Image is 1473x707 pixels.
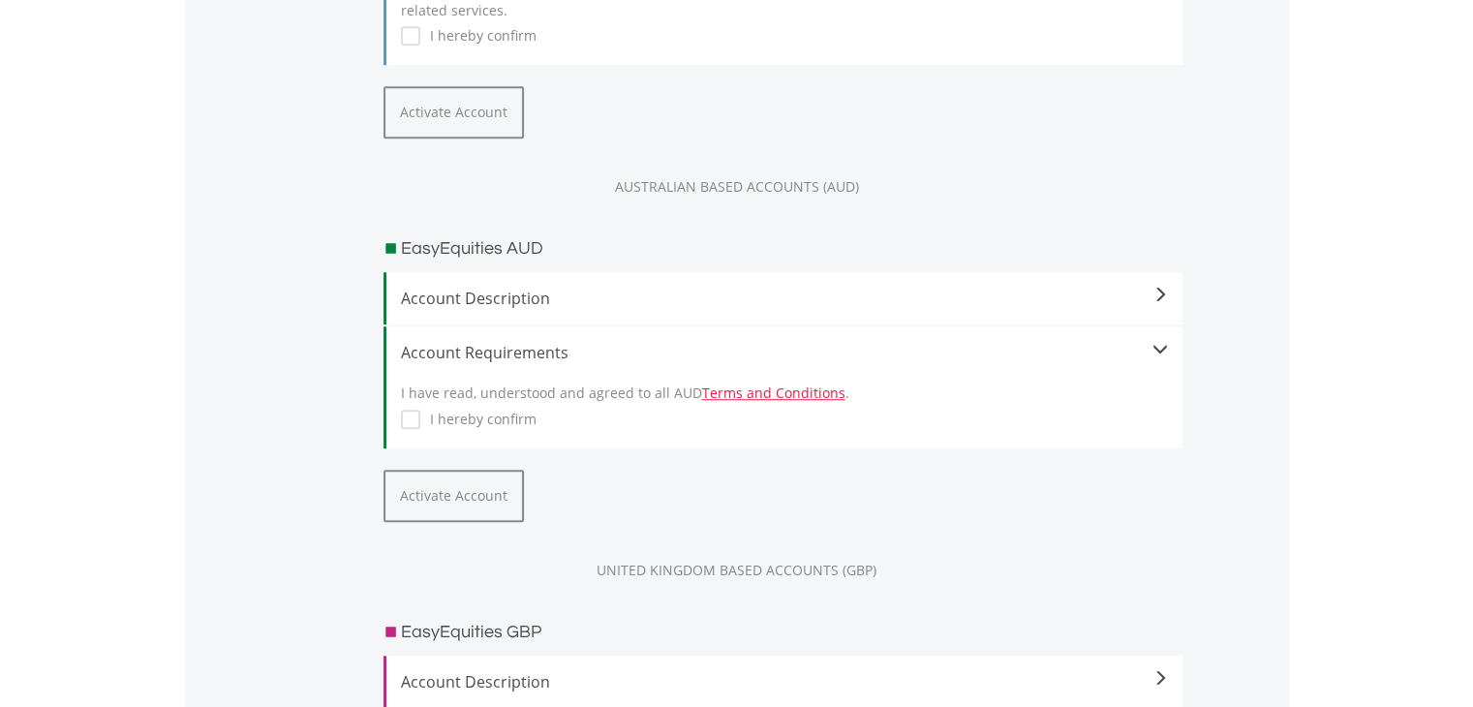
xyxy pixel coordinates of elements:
[401,341,1168,364] div: Account Requirements
[185,561,1289,580] div: UNITED KINGDOM BASED ACCOUNTS (GBP)
[702,384,845,402] a: Terms and Conditions
[384,86,524,138] button: Activate Account
[185,177,1289,197] div: AUSTRALIAN BASED ACCOUNTS (AUD)
[420,410,537,429] label: I hereby confirm
[401,287,1168,310] span: Account Description
[420,26,537,46] label: I hereby confirm
[384,470,524,522] button: Activate Account
[401,364,1168,433] div: I have read, understood and agreed to all AUD .
[401,619,541,646] h3: EasyEquities GBP
[401,670,1168,693] span: Account Description
[401,235,543,262] h3: EasyEquities AUD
